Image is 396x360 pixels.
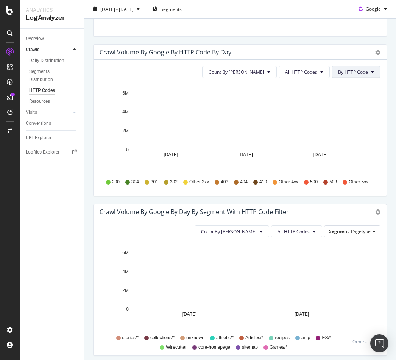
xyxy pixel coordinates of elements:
svg: A chart. [100,84,380,172]
a: Visits [26,109,71,116]
span: Wirecutter [166,344,187,351]
div: Segments Distribution [29,68,71,84]
text: 4M [122,109,129,115]
button: Google [355,3,390,15]
span: 304 [131,179,139,185]
span: sitemap [242,344,258,351]
span: Segments [161,6,182,12]
span: Count By Day [201,228,257,235]
a: URL Explorer [26,134,78,142]
span: By HTTP Code [338,69,368,75]
div: gear [375,209,380,215]
span: [DATE] - [DATE] [100,6,134,12]
span: Count By Day [209,69,264,75]
span: 200 [112,179,120,185]
text: 6M [122,250,129,255]
a: Crawls [26,46,71,54]
div: LogAnalyzer [26,14,78,22]
text: [DATE] [313,152,328,157]
span: stories/* [122,335,139,341]
span: 404 [240,179,248,185]
span: 503 [329,179,337,185]
span: unknown [186,335,204,341]
a: Conversions [26,119,78,127]
text: 6M [122,90,129,96]
a: Logfiles Explorer [26,148,78,156]
span: 410 [259,179,267,185]
button: All HTTP Codes [271,225,322,237]
a: Daily Distribution [29,57,78,65]
button: By HTTP Code [332,66,380,78]
span: Pagetype [351,228,371,234]
span: athletic/* [216,335,234,341]
div: Visits [26,109,37,116]
button: Count By [PERSON_NAME] [202,66,277,78]
div: Resources [29,98,50,106]
span: core-homepage [198,344,230,351]
span: Games/* [270,344,287,351]
text: 4M [122,269,129,274]
div: Analytics [26,6,78,14]
span: Segment [329,228,349,234]
span: Other 4xx [279,179,298,185]
button: Count By [PERSON_NAME] [195,225,269,237]
div: Crawl Volume by google by HTTP Code by Day [100,48,231,56]
a: Resources [29,98,78,106]
span: 301 [151,179,158,185]
text: [DATE] [164,152,178,157]
div: Crawls [26,46,39,54]
span: 302 [170,179,178,185]
span: 403 [221,179,228,185]
div: gear [375,50,380,55]
div: Open Intercom Messenger [370,334,388,352]
a: Segments Distribution [29,68,78,84]
button: Segments [149,3,185,15]
span: Other 5xx [349,179,368,185]
span: Other 3xx [189,179,209,185]
div: Logfiles Explorer [26,148,59,156]
span: All HTTP Codes [285,69,317,75]
span: recipes [275,335,290,341]
div: Crawl Volume by google by Day by Segment with HTTP Code Filter [100,208,289,216]
div: Daily Distribution [29,57,64,65]
div: Overview [26,35,44,43]
div: Conversions [26,119,51,127]
div: Others... [352,338,374,345]
span: Google [366,6,381,12]
text: [DATE] [295,312,309,317]
span: collections/* [150,335,175,341]
text: 2M [122,288,129,293]
text: 0 [126,147,129,152]
span: 500 [310,179,318,185]
svg: A chart. [100,244,380,331]
span: amp [301,335,310,341]
div: URL Explorer [26,134,51,142]
text: 2M [122,128,129,133]
a: Overview [26,35,78,43]
text: [DATE] [182,312,197,317]
div: HTTP Codes [29,87,55,95]
span: Articles/* [245,335,263,341]
text: [DATE] [239,152,253,157]
button: [DATE] - [DATE] [90,3,143,15]
span: All HTTP Codes [278,228,310,235]
text: 0 [126,307,129,312]
button: All HTTP Codes [279,66,330,78]
a: HTTP Codes [29,87,78,95]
